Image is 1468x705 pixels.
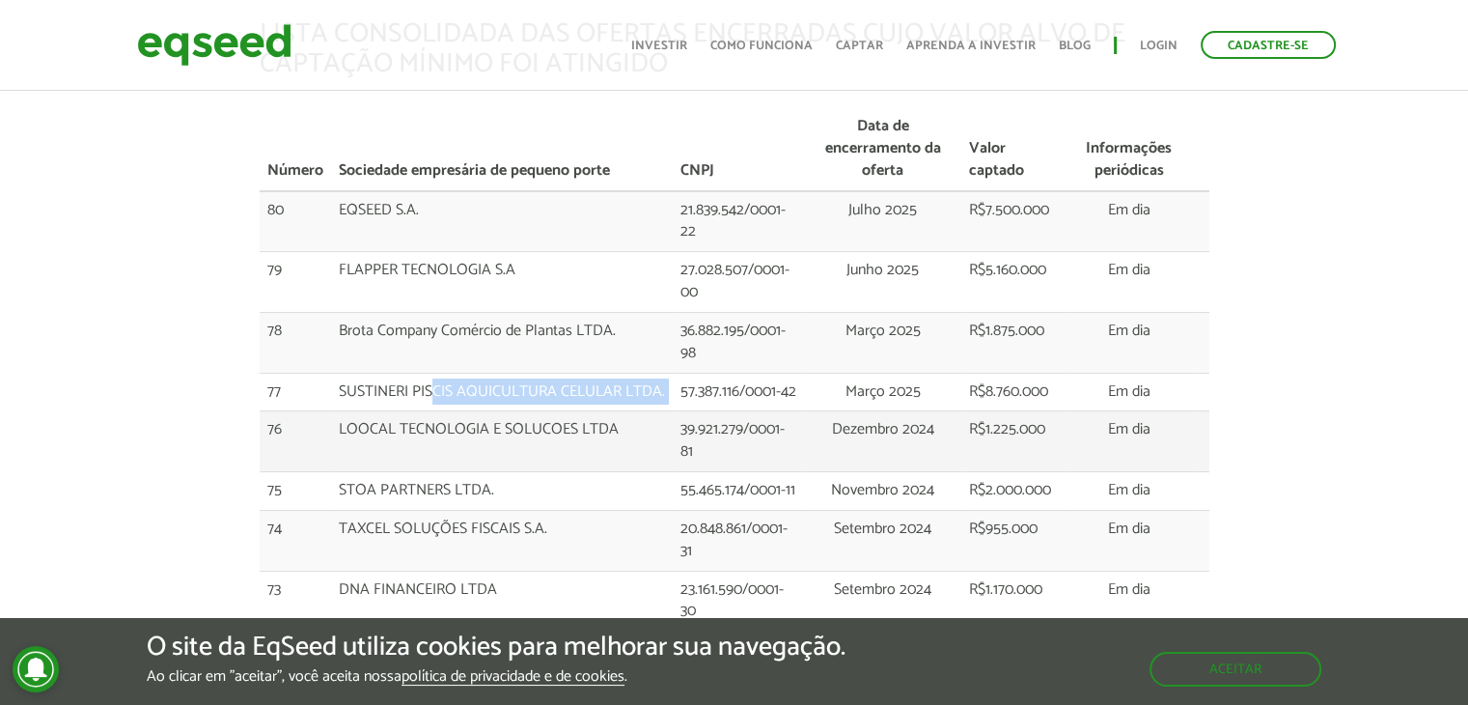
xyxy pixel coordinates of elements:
[961,571,1064,632] td: R$1.170.000
[1065,312,1194,373] td: Em dia
[1140,40,1177,52] a: Login
[402,669,624,686] a: política de privacidade e de cookies
[673,252,804,313] td: 27.028.507/0001-00
[331,571,673,632] td: DNA FINANCEIRO LTDA
[260,472,331,511] td: 75
[848,197,917,223] span: Julho 2025
[831,477,934,503] span: Novembro 2024
[673,411,804,472] td: 39.921.279/0001-81
[260,312,331,373] td: 78
[673,571,804,632] td: 23.161.590/0001-30
[1065,411,1194,472] td: Em dia
[906,40,1036,52] a: Aprenda a investir
[331,373,673,411] td: SUSTINERI PISCIS AQUICULTURA CELULAR LTDA.
[147,633,845,663] h5: O site da EqSeed utiliza cookies para melhorar sua navegação.
[710,40,813,52] a: Como funciona
[961,252,1064,313] td: R$5.160.000
[260,510,331,571] td: 74
[331,312,673,373] td: Brota Company Comércio de Plantas LTDA.
[1059,40,1091,52] a: Blog
[260,411,331,472] td: 76
[961,191,1064,252] td: R$7.500.000
[834,516,931,542] span: Setembro 2024
[961,472,1064,511] td: R$2.000.000
[631,40,687,52] a: Investir
[673,373,804,411] td: 57.387.116/0001-42
[137,19,291,70] img: EqSeed
[673,472,804,511] td: 55.465.174/0001-11
[804,108,961,191] th: Data de encerramento da oferta
[961,411,1064,472] td: R$1.225.000
[836,40,883,52] a: Captar
[846,257,919,283] span: Junho 2025
[1065,510,1194,571] td: Em dia
[845,318,921,344] span: Março 2025
[331,472,673,511] td: STOA PARTNERS LTDA.
[1149,652,1321,687] button: Aceitar
[260,571,331,632] td: 73
[845,379,921,405] span: Março 2025
[260,191,331,252] td: 80
[961,510,1064,571] td: R$955.000
[1065,252,1194,313] td: Em dia
[673,510,804,571] td: 20.848.861/0001-31
[147,667,845,686] p: Ao clicar em "aceitar", você aceita nossa .
[331,411,673,472] td: LOOCAL TECNOLOGIA E SOLUCOES LTDA
[961,108,1064,191] th: Valor captado
[260,252,331,313] td: 79
[832,416,934,442] span: Dezembro 2024
[331,510,673,571] td: TAXCEL SOLUÇÕES FISCAIS S.A.
[1065,373,1194,411] td: Em dia
[1065,472,1194,511] td: Em dia
[331,252,673,313] td: FLAPPER TECNOLOGIA S.A
[834,577,931,603] span: Setembro 2024
[1201,31,1336,59] a: Cadastre-se
[673,191,804,252] td: 21.839.542/0001-22
[961,373,1064,411] td: R$8.760.000
[673,108,804,191] th: CNPJ
[1065,571,1194,632] td: Em dia
[331,108,673,191] th: Sociedade empresária de pequeno porte
[1065,191,1194,252] td: Em dia
[673,312,804,373] td: 36.882.195/0001-98
[260,108,331,191] th: Número
[331,191,673,252] td: EQSEED S.A.
[260,373,331,411] td: 77
[1065,108,1194,191] th: Informações periódicas
[961,312,1064,373] td: R$1.875.000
